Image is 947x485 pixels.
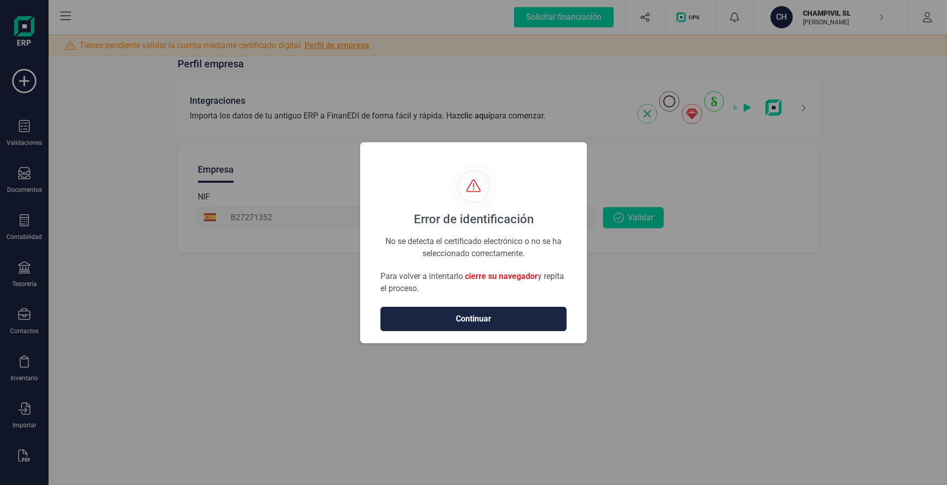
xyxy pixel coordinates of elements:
[391,313,556,325] span: Continuar
[380,307,567,331] button: Continuar
[414,211,534,227] div: Error de identificación
[380,270,567,295] p: Para volver a intentarlo y repita el proceso.
[380,235,567,246] div: No se detecta el certificado electrónico o no se ha seleccionado correctamente.
[465,271,538,281] span: cierre su navegador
